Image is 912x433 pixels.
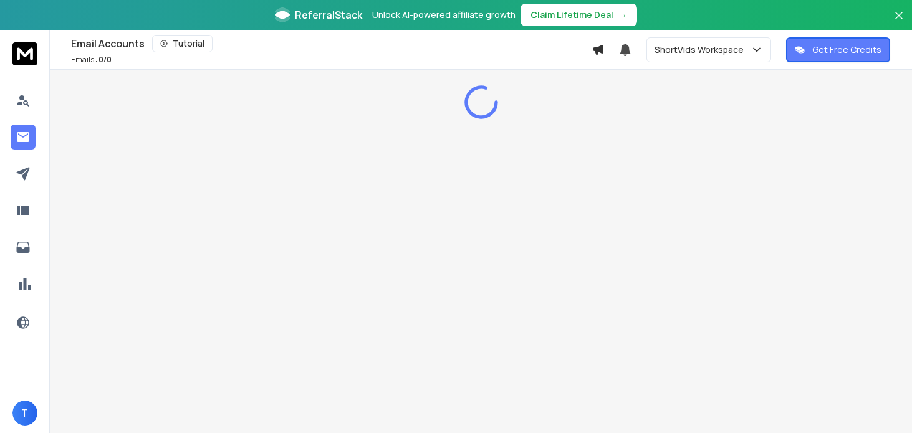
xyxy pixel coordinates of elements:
span: ReferralStack [295,7,362,22]
button: Claim Lifetime Deal→ [521,4,637,26]
button: Close banner [891,7,907,37]
button: Tutorial [152,35,213,52]
p: Unlock AI-powered affiliate growth [372,9,516,21]
button: Get Free Credits [786,37,890,62]
div: Email Accounts [71,35,592,52]
span: 0 / 0 [98,54,112,65]
p: Emails : [71,55,112,65]
button: T [12,401,37,426]
p: ShortVids Workspace [655,44,749,56]
p: Get Free Credits [812,44,881,56]
span: → [618,9,627,21]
